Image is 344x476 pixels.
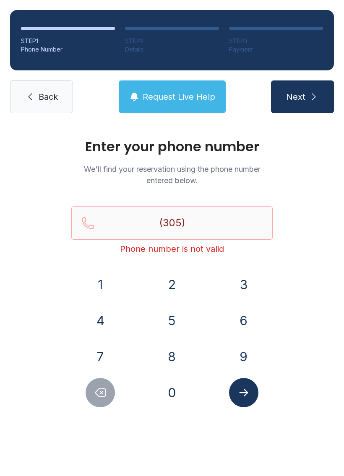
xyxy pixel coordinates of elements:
button: Submit lookup form [229,378,258,407]
p: We'll find your reservation using the phone number entered below. [71,163,273,186]
button: Delete number [86,378,115,407]
button: 5 [157,306,187,335]
button: 4 [86,306,115,335]
div: STEP 2 [125,37,219,45]
button: 3 [229,270,258,299]
div: STEP 1 [21,37,115,45]
button: 6 [229,306,258,335]
h1: Enter your phone number [71,140,273,153]
button: 9 [229,342,258,371]
button: 2 [157,270,187,299]
div: STEP 3 [229,37,323,45]
div: Phone Number [21,45,115,54]
button: 8 [157,342,187,371]
input: Reservation phone number [71,206,273,240]
span: Next [286,91,305,103]
button: 0 [157,378,187,407]
div: Phone number is not valid [71,243,273,255]
span: Request Live Help [143,91,215,103]
div: Payment [229,45,323,54]
button: 7 [86,342,115,371]
button: 1 [86,270,115,299]
div: Details [125,45,219,54]
span: Back [39,91,58,103]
